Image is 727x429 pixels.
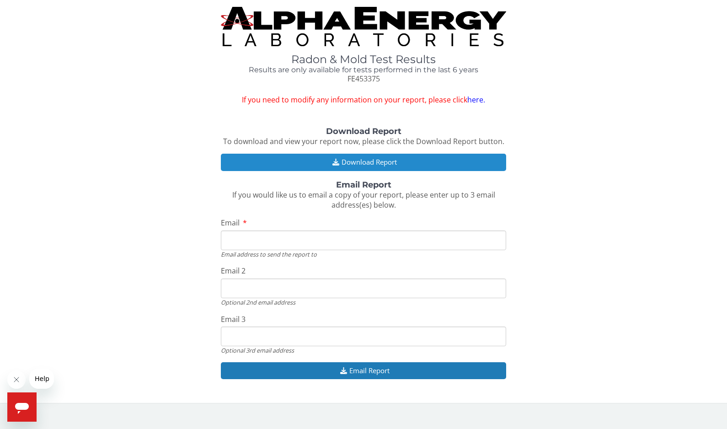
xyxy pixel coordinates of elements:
strong: Download Report [326,126,401,136]
img: TightCrop.jpg [221,7,506,46]
a: here. [467,95,485,105]
span: FE453375 [347,74,380,84]
div: Optional 2nd email address [221,298,506,306]
iframe: Message from company [29,369,54,389]
button: Email Report [221,362,506,379]
span: Email [221,218,240,228]
h4: Results are only available for tests performed in the last 6 years [221,66,506,74]
div: Email address to send the report to [221,250,506,258]
span: To download and view your report now, please click the Download Report button. [223,136,504,146]
span: Email 2 [221,266,246,276]
button: Download Report [221,154,506,171]
iframe: Button to launch messaging window [7,392,37,422]
span: Email 3 [221,314,246,324]
div: Optional 3rd email address [221,346,506,354]
span: If you need to modify any information on your report, please click [221,95,506,105]
strong: Email Report [336,180,391,190]
span: If you would like us to email a copy of your report, please enter up to 3 email address(es) below. [232,190,495,210]
h1: Radon & Mold Test Results [221,54,506,65]
iframe: Close message [7,370,26,389]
